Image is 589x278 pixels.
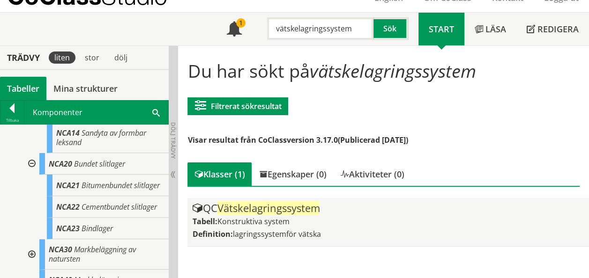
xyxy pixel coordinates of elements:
[192,216,217,227] label: Tabell:
[74,159,125,169] span: Bundet slitlager
[169,122,177,159] span: Dölj trädvy
[429,23,454,35] span: Start
[187,135,337,145] span: Visar resultat från CoClassversion 3.17.0
[56,180,80,190] span: NCA21
[192,203,584,214] div: QC
[2,52,45,63] div: Trädvy
[232,229,321,239] span: lagringssystemför vätska
[49,244,72,255] span: NCA30
[187,162,252,186] div: Klasser (1)
[217,216,289,227] span: Konstruktiva system
[216,13,252,45] a: 1
[56,128,146,147] span: Sandyta av formbar leksand
[373,17,408,40] button: Sök
[187,60,579,81] h1: Du har sökt på
[49,244,136,264] span: Markbeläggning av natursten
[82,180,160,190] span: Bitumenbundet slitlager
[187,97,288,115] button: Filtrerat sökresultat
[464,13,516,45] a: Läsa
[516,13,589,45] a: Redigera
[152,107,160,117] span: Sök i tabellen
[337,135,408,145] span: (Publicerad [DATE])
[49,159,72,169] span: NCA20
[309,59,476,83] span: vätskelagringssystem
[79,51,105,64] div: stor
[236,18,246,28] div: 1
[49,51,75,64] div: liten
[24,101,168,124] div: Komponenter
[56,223,80,234] span: NCA23
[192,229,232,239] label: Definition:
[82,223,113,234] span: Bindlager
[267,17,373,40] input: Sök
[252,162,333,186] div: Egenskaper (0)
[227,22,242,37] span: Notifikationer
[537,23,579,35] span: Redigera
[0,117,24,124] div: Tillbaka
[56,202,80,212] span: NCA22
[109,51,133,64] div: dölj
[46,77,125,100] a: Mina strukturer
[217,201,320,215] span: Vätskelagringssystem
[418,13,464,45] a: Start
[56,128,80,138] span: NCA14
[82,202,157,212] span: Cementbundet slitlager
[333,162,411,186] div: Aktiviteter (0)
[485,23,506,35] span: Läsa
